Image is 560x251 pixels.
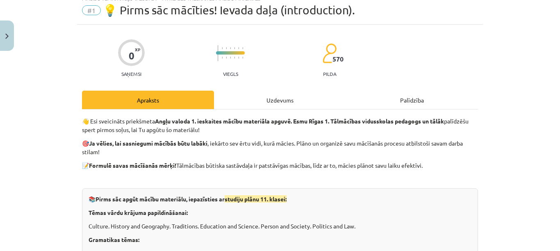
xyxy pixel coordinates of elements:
p: 📝 Tālmācības būtiska sastāvdaļa ir patstāvīgas mācības, līdz ar to, mācies plānot savu laiku efek... [82,161,478,170]
img: icon-short-line-57e1e144782c952c97e751825c79c345078a6d821885a25fce030b3d8c18986b.svg [230,57,231,59]
strong: Ja vēlies, lai sasniegumi mācībās būtu labāki [89,139,207,147]
img: icon-short-line-57e1e144782c952c97e751825c79c345078a6d821885a25fce030b3d8c18986b.svg [238,47,239,49]
span: 💡 Pirms sāc mācīties! Ievada daļa (introduction). [103,3,355,17]
img: icon-short-line-57e1e144782c952c97e751825c79c345078a6d821885a25fce030b3d8c18986b.svg [226,47,227,49]
img: icon-short-line-57e1e144782c952c97e751825c79c345078a6d821885a25fce030b3d8c18986b.svg [230,47,231,49]
p: pilda [323,71,336,77]
p: Culture. History and Geography. Traditions. Education and Science. Person and Society. Politics a... [89,222,471,230]
img: icon-short-line-57e1e144782c952c97e751825c79c345078a6d821885a25fce030b3d8c18986b.svg [234,57,235,59]
p: Viegls [223,71,238,77]
span: XP [135,47,140,52]
strong: Formulē savas mācīšanās mērķi! [89,162,176,169]
div: 0 [129,50,134,62]
span: studiju plānu 11. klasei: [225,195,287,203]
div: Uzdevums [214,91,346,109]
p: 📚 [89,195,471,203]
strong: Tēmas vārdu krājuma papildināšanai: [89,209,188,216]
div: Apraksts [82,91,214,109]
span: 570 [332,55,344,63]
img: icon-short-line-57e1e144782c952c97e751825c79c345078a6d821885a25fce030b3d8c18986b.svg [238,57,239,59]
strong: Angļu valoda 1. ieskaites mācību materiāla apguvē. Esmu Rīgas 1. Tālmācības vidusskolas pedagogs ... [155,117,444,125]
img: icon-close-lesson-0947bae3869378f0d4975bcd49f059093ad1ed9edebbc8119c70593378902aed.svg [5,34,9,39]
span: #1 [82,5,101,15]
img: students-c634bb4e5e11cddfef0936a35e636f08e4e9abd3cc4e673bd6f9a4125e45ecb1.svg [322,43,337,64]
img: icon-short-line-57e1e144782c952c97e751825c79c345078a6d821885a25fce030b3d8c18986b.svg [242,47,243,49]
p: 🎯 , iekārto sev ērtu vidi, kurā mācies. Plāno un organizē savu mācīšanās procesu atbilstoši savam... [82,139,478,156]
div: Palīdzība [346,91,478,109]
strong: Gramatikas tēmas: [89,236,139,243]
img: icon-long-line-d9ea69661e0d244f92f715978eff75569469978d946b2353a9bb055b3ed8787d.svg [218,45,219,61]
img: icon-short-line-57e1e144782c952c97e751825c79c345078a6d821885a25fce030b3d8c18986b.svg [226,57,227,59]
img: icon-short-line-57e1e144782c952c97e751825c79c345078a6d821885a25fce030b3d8c18986b.svg [242,57,243,59]
p: Saņemsi [118,71,145,77]
img: icon-short-line-57e1e144782c952c97e751825c79c345078a6d821885a25fce030b3d8c18986b.svg [234,47,235,49]
img: icon-short-line-57e1e144782c952c97e751825c79c345078a6d821885a25fce030b3d8c18986b.svg [222,57,223,59]
strong: Pirms sāc apgūt mācību materiālu, iepazīsties ar [96,195,287,203]
p: 👋 Esi sveicināts priekšmeta palīdzēšu spert pirmos soļus, lai Tu apgūtu šo materiālu! [82,117,478,134]
img: icon-short-line-57e1e144782c952c97e751825c79c345078a6d821885a25fce030b3d8c18986b.svg [222,47,223,49]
